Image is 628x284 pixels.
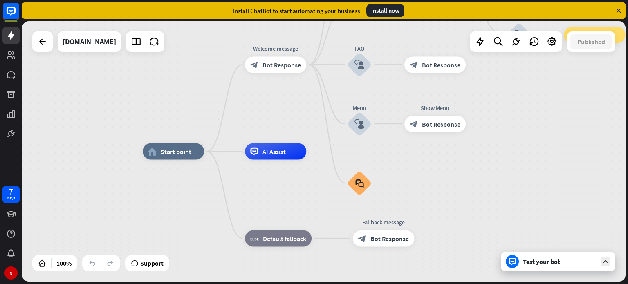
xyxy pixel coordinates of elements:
[422,120,460,128] span: Bot Response
[347,218,420,226] div: Fallback message
[354,119,364,129] i: block_user_input
[354,60,364,69] i: block_user_input
[366,4,404,17] div: Install now
[63,31,116,52] div: unitedmedicare.com.sg
[335,44,384,52] div: FAQ
[262,148,286,156] span: AI Assist
[335,103,384,112] div: Menu
[7,195,15,201] div: days
[148,148,157,156] i: home_2
[355,179,364,188] i: block_faq
[250,60,258,69] i: block_bot_response
[263,234,306,242] span: Default fallback
[410,120,418,128] i: block_bot_response
[4,266,18,280] div: N
[262,60,301,69] span: Bot Response
[140,257,164,270] span: Support
[370,234,409,242] span: Bot Response
[161,148,191,156] span: Start point
[54,257,74,270] div: 100%
[9,188,13,195] div: 7
[7,3,31,28] button: Open LiveChat chat widget
[398,103,472,112] div: Show Menu
[358,234,366,242] i: block_bot_response
[582,31,610,39] span: Go to step
[569,31,578,39] i: block_goto
[2,186,20,203] a: 7 days
[239,44,312,52] div: Welcome message
[422,60,460,69] span: Bot Response
[410,60,418,69] i: block_bot_response
[250,234,259,242] i: block_fallback
[570,34,612,49] button: Published
[514,30,524,40] i: block_user_input
[233,7,360,15] div: Install ChatBot to start automating your business
[523,257,597,266] div: Test your bot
